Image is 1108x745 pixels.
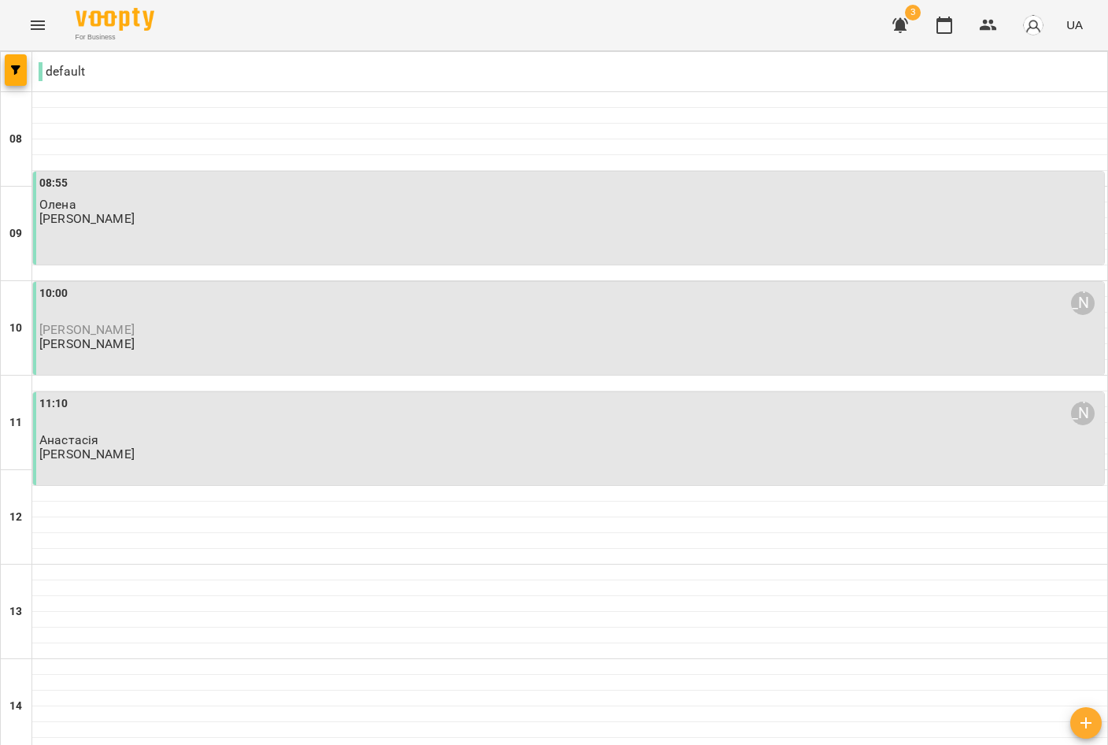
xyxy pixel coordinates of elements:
p: [PERSON_NAME] [39,337,135,350]
label: 11:10 [39,395,68,413]
span: [PERSON_NAME] [39,322,135,337]
div: Інна Олексієнко [1071,291,1095,315]
h6: 12 [9,509,22,526]
h6: 11 [9,414,22,432]
span: UA [1066,17,1083,33]
h6: 09 [9,225,22,243]
span: For Business [76,32,154,43]
span: 3 [905,5,921,20]
p: [PERSON_NAME] [39,212,135,225]
button: UA [1060,10,1089,39]
p: [PERSON_NAME] [39,447,135,461]
span: Анастасія [39,432,98,447]
button: Menu [19,6,57,44]
h6: 10 [9,320,22,337]
button: Створити урок [1070,707,1102,739]
h6: 14 [9,698,22,715]
h6: 08 [9,131,22,148]
img: avatar_s.png [1022,14,1044,36]
div: Інна Олексієнко [1071,402,1095,425]
label: 08:55 [39,175,68,192]
h6: 13 [9,603,22,621]
p: default [39,62,85,81]
span: Олена [39,197,76,212]
label: 10:00 [39,285,68,302]
img: Voopty Logo [76,8,154,31]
